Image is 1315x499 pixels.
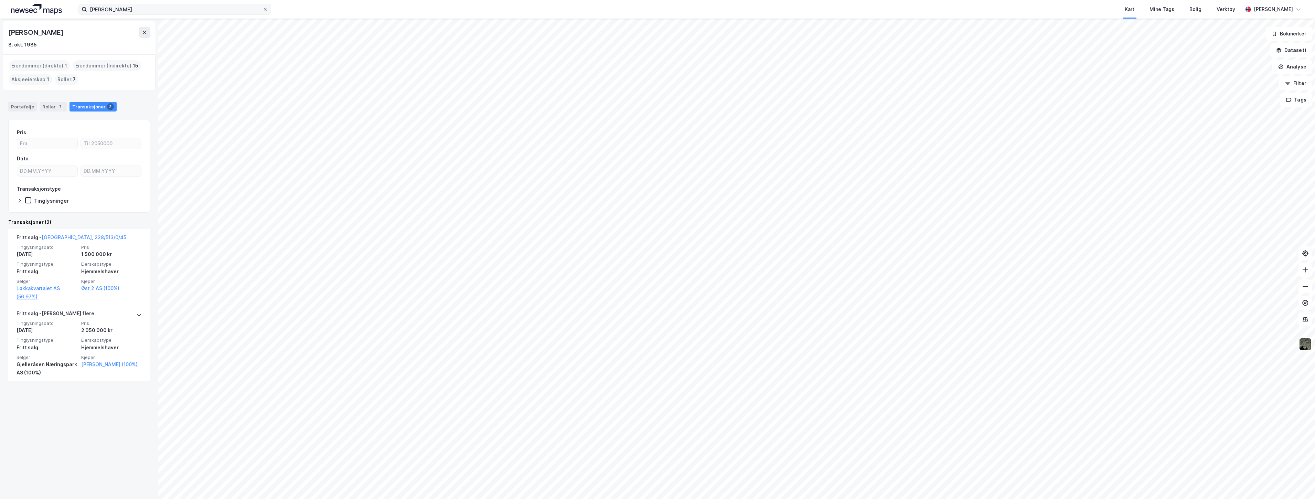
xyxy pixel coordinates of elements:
[17,309,94,320] div: Fritt salg - [PERSON_NAME] flere
[70,102,117,112] div: Transaksjoner
[81,138,141,149] input: Til 2050000
[17,343,77,352] div: Fritt salg
[42,234,126,240] a: [GEOGRAPHIC_DATA], 228/513/0/45
[1281,466,1315,499] iframe: Chat Widget
[1189,5,1201,13] div: Bolig
[1254,5,1293,13] div: [PERSON_NAME]
[8,102,37,112] div: Portefølje
[87,4,263,14] input: Søk på adresse, matrikkel, gårdeiere, leietakere eller personer
[17,244,77,250] span: Tinglysningsdato
[17,360,77,377] div: Gjelleråsen Næringspark AS (100%)
[17,166,77,176] input: DD.MM.YYYY
[9,74,52,85] div: Aksjeeierskap :
[81,250,142,258] div: 1 500 000 kr
[81,244,142,250] span: Pris
[65,62,67,70] span: 1
[17,337,77,343] span: Tinglysningstype
[81,354,142,360] span: Kjøper
[1266,27,1312,41] button: Bokmerker
[17,185,61,193] div: Transaksjonstype
[17,284,77,301] a: Løkkakvartalet AS (56.97%)
[11,4,62,14] img: logo.a4113a55bc3d86da70a041830d287a7e.svg
[40,102,67,112] div: Roller
[81,337,142,343] span: Eierskapstype
[81,326,142,335] div: 2 050 000 kr
[47,75,49,84] span: 1
[1280,93,1312,107] button: Tags
[34,198,69,204] div: Tinglysninger
[55,74,78,85] div: Roller :
[17,128,26,137] div: Pris
[81,278,142,284] span: Kjøper
[1125,5,1134,13] div: Kart
[107,103,114,110] div: 2
[17,267,77,276] div: Fritt salg
[9,60,70,71] div: Eiendommer (direkte) :
[81,320,142,326] span: Pris
[81,166,141,176] input: DD.MM.YYYY
[8,27,65,38] div: [PERSON_NAME]
[1272,60,1312,74] button: Analyse
[17,138,77,149] input: Fra
[17,261,77,267] span: Tinglysningstype
[81,343,142,352] div: Hjemmelshaver
[1299,338,1312,351] img: 9k=
[1217,5,1235,13] div: Verktøy
[1281,466,1315,499] div: Kontrollprogram for chat
[17,320,77,326] span: Tinglysningsdato
[17,278,77,284] span: Selger
[81,267,142,276] div: Hjemmelshaver
[1150,5,1174,13] div: Mine Tags
[17,250,77,258] div: [DATE]
[17,155,29,163] div: Dato
[81,360,142,369] a: [PERSON_NAME] (100%)
[1279,76,1312,90] button: Filter
[8,41,37,49] div: 8. okt. 1985
[73,60,141,71] div: Eiendommer (Indirekte) :
[57,103,64,110] div: 7
[17,354,77,360] span: Selger
[73,75,76,84] span: 7
[133,62,138,70] span: 15
[1270,43,1312,57] button: Datasett
[81,284,142,293] a: Øst 2 AS (100%)
[17,326,77,335] div: [DATE]
[81,261,142,267] span: Eierskapstype
[8,218,150,226] div: Transaksjoner (2)
[17,233,126,244] div: Fritt salg -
